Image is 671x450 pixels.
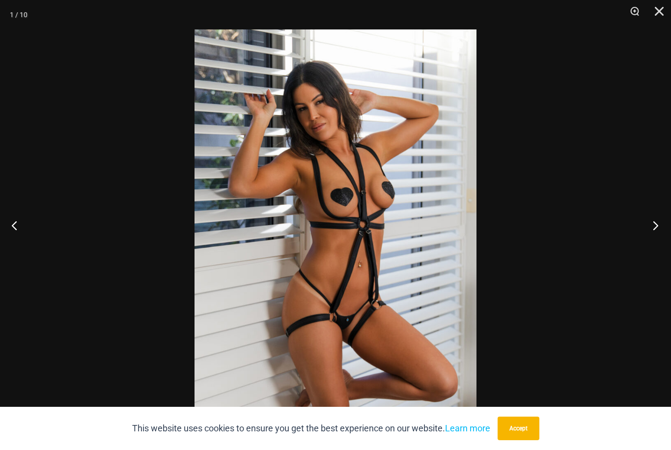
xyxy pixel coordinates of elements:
a: Learn more [445,423,490,433]
p: This website uses cookies to ensure you get the best experience on our website. [132,421,490,436]
button: Next [634,201,671,250]
button: Accept [498,417,539,440]
div: 1 / 10 [10,7,28,22]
